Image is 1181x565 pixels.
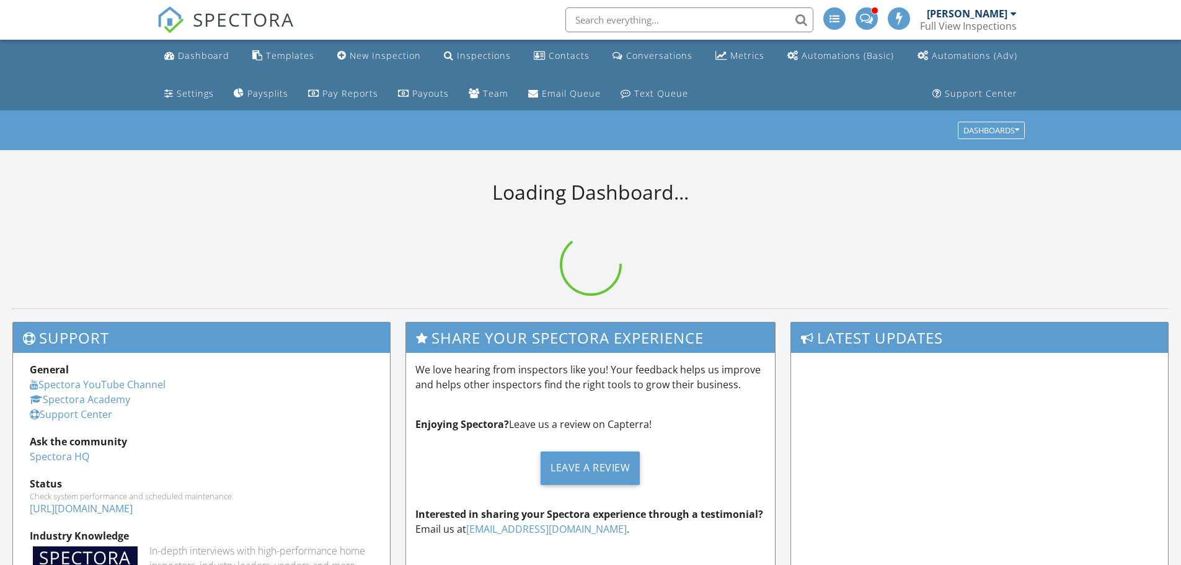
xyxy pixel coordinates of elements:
[464,82,513,105] a: Team
[30,407,112,421] a: Support Center
[542,87,601,99] div: Email Queue
[247,45,319,68] a: Templates
[157,17,294,43] a: SPECTORA
[523,82,606,105] a: Email Queue
[229,82,293,105] a: Paysplits
[710,45,769,68] a: Metrics
[457,50,511,61] div: Inspections
[626,50,692,61] div: Conversations
[541,452,640,485] div: Leave a Review
[266,50,314,61] div: Templates
[30,378,166,391] a: Spectora YouTube Channel
[945,87,1017,99] div: Support Center
[483,87,508,99] div: Team
[13,323,390,353] h3: Support
[415,417,509,431] strong: Enjoying Spectora?
[415,362,766,392] p: We love hearing from inspectors like you! Your feedback helps us improve and helps other inspecto...
[549,50,590,61] div: Contacts
[393,82,454,105] a: Payouts
[178,50,229,61] div: Dashboard
[415,507,763,521] strong: Interested in sharing your Spectora experience through a testimonial?
[406,323,776,353] h3: Share Your Spectora Experience
[30,393,130,406] a: Spectora Academy
[193,6,294,32] span: SPECTORA
[466,522,627,536] a: [EMAIL_ADDRESS][DOMAIN_NAME]
[529,45,595,68] a: Contacts
[30,450,89,463] a: Spectora HQ
[159,45,234,68] a: Dashboard
[30,476,373,491] div: Status
[350,50,421,61] div: New Inspection
[927,7,1007,20] div: [PERSON_NAME]
[913,45,1022,68] a: Automations (Advanced)
[927,82,1022,105] a: Support Center
[412,87,449,99] div: Payouts
[157,6,184,33] img: The Best Home Inspection Software - Spectora
[30,528,373,543] div: Industry Knowledge
[802,50,894,61] div: Automations (Basic)
[439,45,516,68] a: Inspections
[616,82,693,105] a: Text Queue
[415,417,766,432] p: Leave us a review on Capterra!
[932,50,1017,61] div: Automations (Adv)
[303,82,383,105] a: Pay Reports
[332,45,426,68] a: New Inspection
[415,507,766,536] p: Email us at .
[920,20,1017,32] div: Full View Inspections
[30,502,133,515] a: [URL][DOMAIN_NAME]
[791,323,1168,353] h3: Latest Updates
[565,7,813,32] input: Search everything...
[415,442,766,494] a: Leave a Review
[730,50,764,61] div: Metrics
[30,434,373,449] div: Ask the community
[634,87,688,99] div: Text Queue
[782,45,899,68] a: Automations (Basic)
[247,87,288,99] div: Paysplits
[159,82,219,105] a: Settings
[322,87,378,99] div: Pay Reports
[177,87,214,99] div: Settings
[958,122,1025,140] button: Dashboards
[30,363,69,376] strong: General
[30,491,373,501] div: Check system performance and scheduled maintenance.
[608,45,697,68] a: Conversations
[963,127,1019,135] div: Dashboards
